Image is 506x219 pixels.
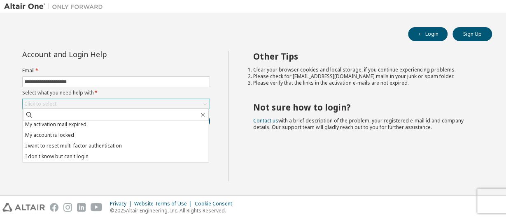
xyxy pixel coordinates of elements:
img: youtube.svg [91,203,103,212]
p: © 2025 Altair Engineering, Inc. All Rights Reserved. [110,207,237,214]
div: Website Terms of Use [134,201,195,207]
div: Cookie Consent [195,201,237,207]
li: Clear your browser cookies and local storage, if you continue experiencing problems. [253,67,477,73]
h2: Not sure how to login? [253,102,477,113]
li: Please verify that the links in the activation e-mails are not expired. [253,80,477,86]
div: Click to select [24,101,56,107]
img: Altair One [4,2,107,11]
div: Account and Login Help [22,51,173,58]
img: instagram.svg [63,203,72,212]
h2: Other Tips [253,51,477,62]
span: with a brief description of the problem, your registered e-mail id and company details. Our suppo... [253,117,464,131]
li: Please check for [EMAIL_ADDRESS][DOMAIN_NAME] mails in your junk or spam folder. [253,73,477,80]
img: altair_logo.svg [2,203,45,212]
img: facebook.svg [50,203,58,212]
button: Login [408,27,448,41]
img: linkedin.svg [77,203,86,212]
label: Select what you need help with [22,90,210,96]
a: Contact us [253,117,278,124]
li: My activation mail expired [23,119,209,130]
label: Email [22,67,210,74]
div: Privacy [110,201,134,207]
div: Click to select [23,99,210,109]
button: Sign Up [452,27,492,41]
